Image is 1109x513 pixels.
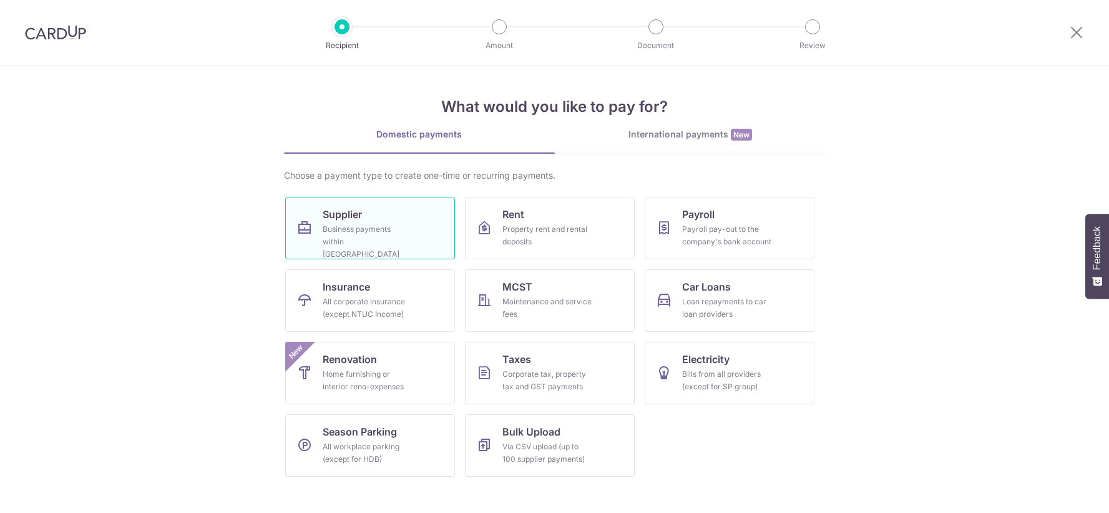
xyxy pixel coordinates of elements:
[296,39,388,52] p: Recipient
[465,269,635,332] a: MCSTMaintenance and service fees
[1085,214,1109,299] button: Feedback - Show survey
[682,279,731,294] span: Car Loans
[284,128,555,141] div: Domestic payments
[284,169,826,182] div: Choose a payment type to create one-time or recurring payments.
[502,296,592,321] div: Maintenance and service fees
[323,279,370,294] span: Insurance
[323,441,413,466] div: All workplace parking (except for HDB)
[285,414,455,477] a: Season ParkingAll workplace parking (except for HDB)
[323,352,377,367] span: Renovation
[645,269,814,332] a: Car LoansLoan repayments to car loan providers
[323,223,413,261] div: Business payments within [GEOGRAPHIC_DATA]
[502,368,592,393] div: Corporate tax, property tax and GST payments
[323,424,397,439] span: Season Parking
[284,96,826,118] h4: What would you like to pay for?
[465,197,635,259] a: RentProperty rent and rental deposits
[502,223,592,248] div: Property rent and rental deposits
[766,39,859,52] p: Review
[645,342,814,404] a: ElectricityBills from all providers (except for SP group)
[502,441,592,466] div: Via CSV upload (up to 100 supplier payments)
[502,424,560,439] span: Bulk Upload
[323,368,413,393] div: Home furnishing or interior reno-expenses
[465,414,635,477] a: Bulk UploadVia CSV upload (up to 100 supplier payments)
[285,342,306,362] span: New
[682,223,772,248] div: Payroll pay-out to the company's bank account
[682,207,715,222] span: Payroll
[465,342,635,404] a: TaxesCorporate tax, property tax and GST payments
[610,39,702,52] p: Document
[645,197,814,259] a: PayrollPayroll pay-out to the company's bank account
[502,352,531,367] span: Taxes
[682,296,772,321] div: Loan repayments to car loan providers
[502,207,524,222] span: Rent
[1029,476,1097,507] iframe: Opens a widget where you can find more information
[682,368,772,393] div: Bills from all providers (except for SP group)
[502,279,532,294] span: MCST
[555,128,826,141] div: International payments
[323,207,362,222] span: Supplier
[285,269,455,332] a: InsuranceAll corporate insurance (except NTUC Income)
[682,352,730,367] span: Electricity
[285,197,455,259] a: SupplierBusiness payments within [GEOGRAPHIC_DATA]
[323,296,413,321] div: All corporate insurance (except NTUC Income)
[25,25,86,40] img: CardUp
[285,342,455,404] a: RenovationHome furnishing or interior reno-expensesNew
[453,39,545,52] p: Amount
[731,129,752,141] span: New
[1092,226,1103,270] span: Feedback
